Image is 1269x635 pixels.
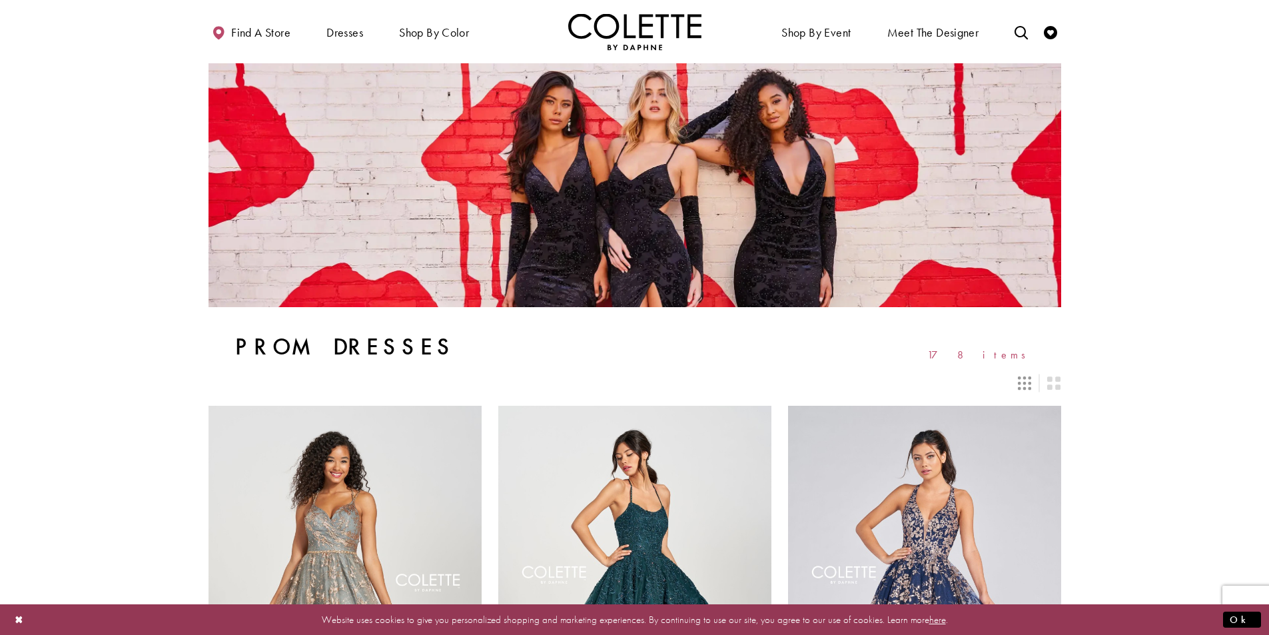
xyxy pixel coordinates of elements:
a: here [929,612,946,626]
span: Find a store [231,26,290,39]
span: Dresses [326,26,363,39]
a: Check Wishlist [1041,13,1060,50]
button: Submit Dialog [1223,611,1261,628]
span: Switch layout to 2 columns [1047,376,1060,390]
span: 178 items [927,349,1035,360]
h1: Prom Dresses [235,334,456,360]
span: Shop by color [396,13,472,50]
p: Website uses cookies to give you personalized shopping and marketing experiences. By continuing t... [96,610,1173,628]
div: Layout Controls [201,368,1069,398]
a: Find a store [209,13,294,50]
button: Close Dialog [8,608,31,631]
img: Colette by Daphne [568,13,701,50]
a: Meet the designer [884,13,983,50]
a: Toggle search [1011,13,1031,50]
a: Visit Home Page [568,13,701,50]
span: Shop By Event [781,26,851,39]
span: Meet the designer [887,26,979,39]
span: Shop By Event [778,13,854,50]
span: Switch layout to 3 columns [1018,376,1031,390]
span: Shop by color [399,26,469,39]
span: Dresses [323,13,366,50]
